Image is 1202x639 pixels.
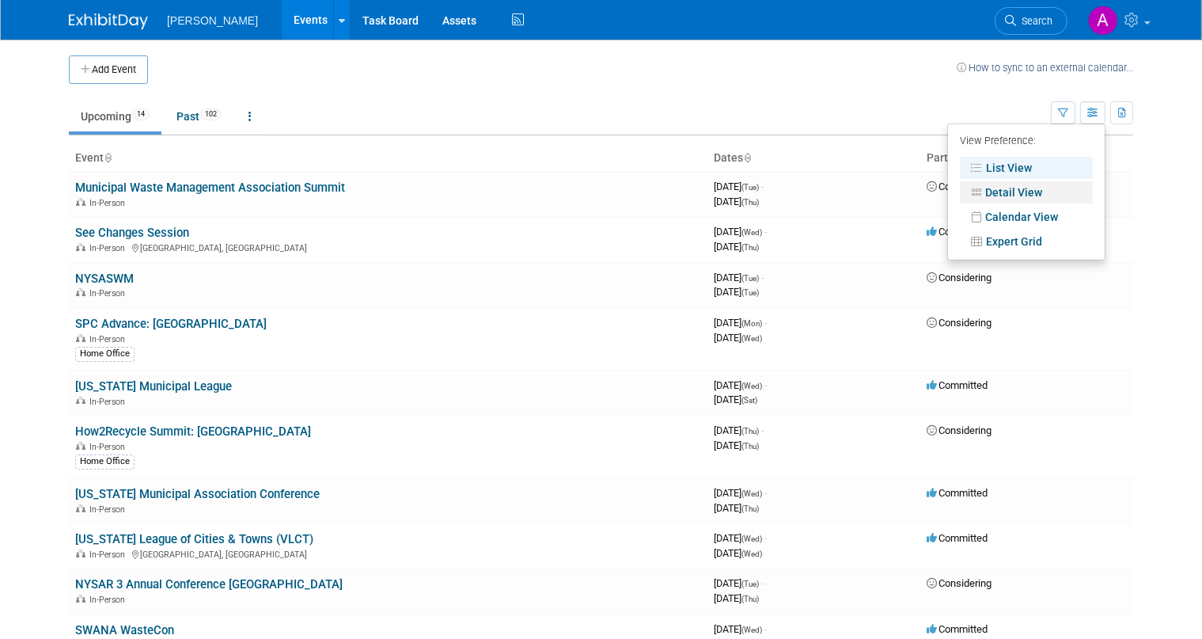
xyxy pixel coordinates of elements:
span: (Wed) [741,334,762,343]
span: (Thu) [741,427,759,436]
span: - [764,317,767,329]
a: See Changes Session [75,226,189,240]
a: List View [960,157,1093,179]
a: [US_STATE] League of Cities & Towns (VLCT) [75,532,313,546]
span: (Wed) [741,489,762,498]
span: Committed [927,532,988,544]
span: [DATE] [714,317,767,329]
a: Municipal Waste Management Association Summit [75,181,345,195]
span: [DATE] [714,286,759,298]
img: In-Person Event [76,504,85,512]
span: Considering [927,577,992,589]
span: In-Person [89,334,130,344]
span: [DATE] [714,181,764,192]
span: (Tue) [741,274,759,283]
div: View Preference: [960,130,1093,154]
a: Search [995,7,1067,35]
span: Considering [927,181,992,192]
span: Considering [927,317,992,329]
span: (Thu) [741,595,759,603]
span: - [761,181,764,192]
a: SWANA WasteCon [75,623,174,637]
a: Sort by Start Date [743,151,751,164]
span: (Thu) [741,442,759,451]
span: (Sat) [741,396,757,405]
span: (Thu) [741,198,759,207]
button: Add Event [69,55,148,84]
span: 14 [132,108,150,120]
a: Expert Grid [960,230,1093,253]
a: [US_STATE] Municipal League [75,379,232,394]
span: In-Person [89,288,130,299]
span: - [761,272,764,283]
div: Home Office [75,347,135,361]
span: - [761,577,764,589]
span: Committed [927,379,988,391]
a: NYSASWM [75,272,134,286]
span: [DATE] [714,502,759,514]
span: In-Person [89,442,130,452]
span: [DATE] [714,424,764,436]
span: [DATE] [714,623,767,635]
span: - [764,487,767,499]
img: In-Person Event [76,288,85,296]
img: In-Person Event [76,595,85,603]
span: (Wed) [741,534,762,543]
th: Dates [707,145,920,172]
span: 102 [200,108,222,120]
span: (Wed) [741,382,762,390]
span: [DATE] [714,487,767,499]
span: In-Person [89,198,130,208]
span: [PERSON_NAME] [167,14,258,27]
span: (Wed) [741,228,762,237]
span: [DATE] [714,577,764,589]
div: [GEOGRAPHIC_DATA], [GEOGRAPHIC_DATA] [75,547,701,560]
img: In-Person Event [76,550,85,557]
span: Committed [927,487,988,499]
span: [DATE] [714,379,767,391]
img: In-Person Event [76,442,85,450]
a: SPC Advance: [GEOGRAPHIC_DATA] [75,317,267,331]
img: Amy Pomeroy [1088,6,1118,36]
span: In-Person [89,595,130,605]
th: Participation [920,145,1133,172]
span: (Wed) [741,626,762,634]
a: Detail View [960,181,1093,203]
span: [DATE] [714,272,764,283]
a: How2Recycle Summit: [GEOGRAPHIC_DATA] [75,424,311,439]
span: (Tue) [741,288,759,297]
div: Home Office [75,455,135,469]
span: In-Person [89,504,130,515]
span: Considering [927,424,992,436]
span: [DATE] [714,547,762,559]
span: [DATE] [714,532,767,544]
span: In-Person [89,397,130,407]
a: Calendar View [960,206,1093,228]
a: Upcoming14 [69,101,161,131]
span: Search [1016,15,1052,27]
img: In-Person Event [76,243,85,251]
span: [DATE] [714,332,762,344]
a: Sort by Event Name [104,151,112,164]
img: ExhibitDay [69,13,148,29]
span: In-Person [89,243,130,253]
span: (Tue) [741,580,759,588]
span: (Mon) [741,319,762,328]
span: - [764,226,767,238]
span: - [764,623,767,635]
span: In-Person [89,550,130,560]
span: [DATE] [714,439,759,451]
img: In-Person Event [76,198,85,206]
a: How to sync to an external calendar... [957,62,1133,74]
a: [US_STATE] Municipal Association Conference [75,487,320,501]
span: Committed [927,226,988,238]
span: Committed [927,623,988,635]
span: (Wed) [741,550,762,558]
div: [GEOGRAPHIC_DATA], [GEOGRAPHIC_DATA] [75,241,701,253]
span: [DATE] [714,592,759,604]
img: In-Person Event [76,397,85,405]
span: [DATE] [714,241,759,253]
span: - [764,532,767,544]
a: NYSAR 3 Annual Conference [GEOGRAPHIC_DATA] [75,577,343,591]
span: [DATE] [714,226,767,238]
